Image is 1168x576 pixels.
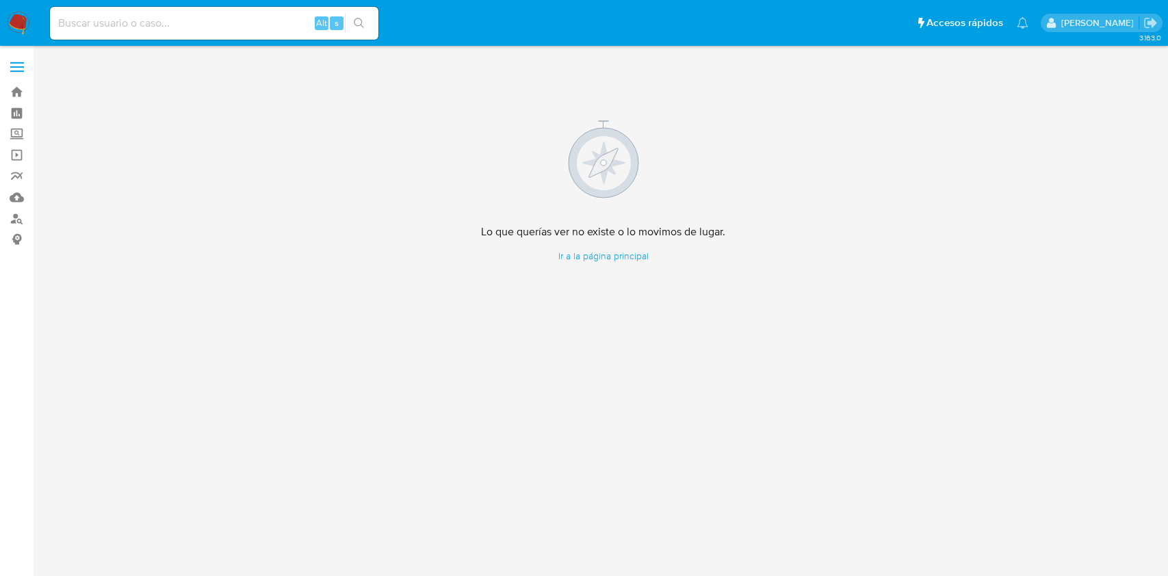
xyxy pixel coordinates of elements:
[335,16,339,29] span: s
[481,250,725,263] a: Ir a la página principal
[1061,16,1139,29] p: ximena.felix@mercadolibre.com
[316,16,327,29] span: Alt
[50,14,378,32] input: Buscar usuario o caso...
[1017,17,1028,29] a: Notificaciones
[345,14,373,33] button: search-icon
[926,16,1003,30] span: Accesos rápidos
[1143,16,1158,30] a: Salir
[481,225,725,239] h4: Lo que querías ver no existe o lo movimos de lugar.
